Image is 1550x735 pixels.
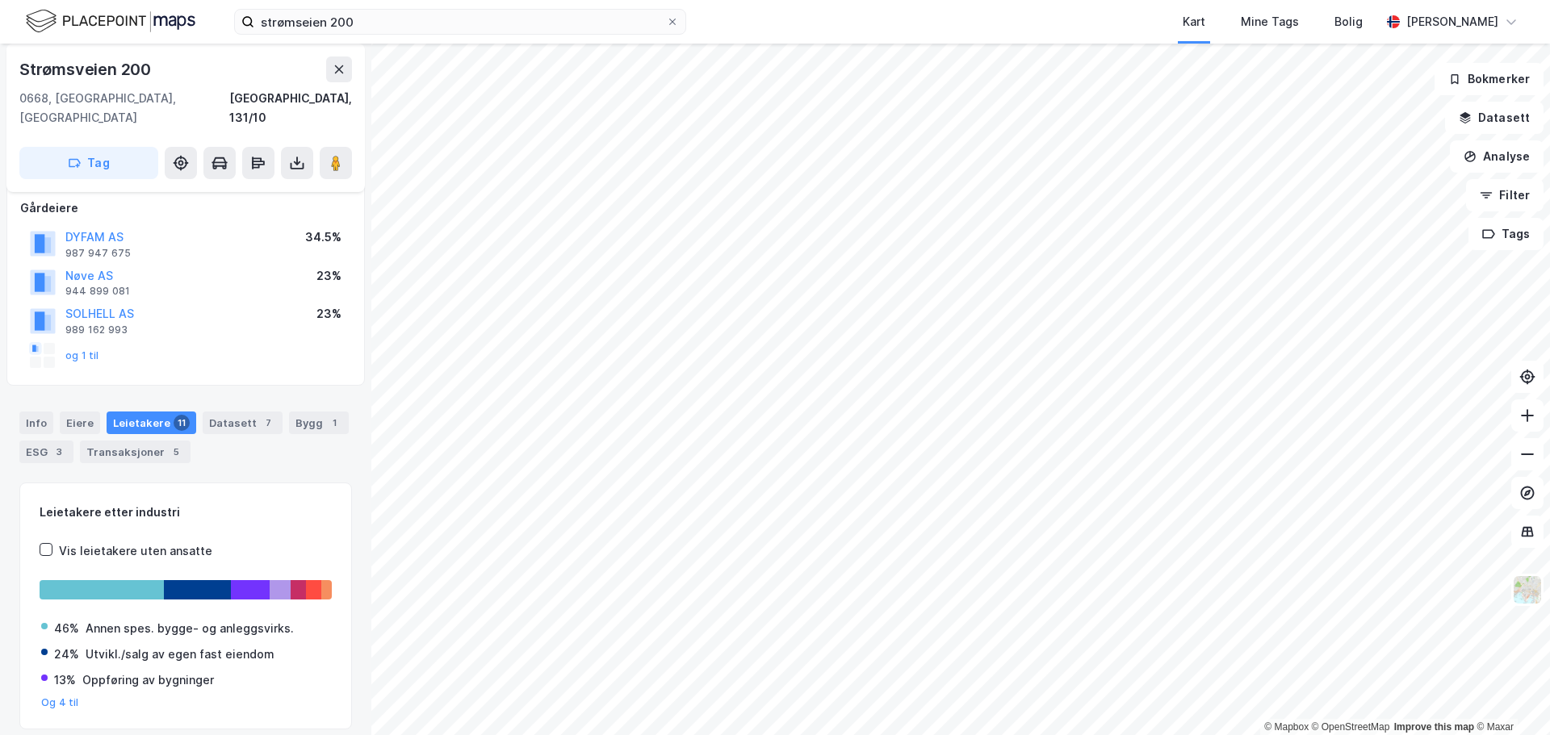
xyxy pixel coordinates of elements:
[51,444,67,460] div: 3
[107,411,196,434] div: Leietakere
[1241,12,1299,31] div: Mine Tags
[82,670,214,690] div: Oppføring av bygninger
[65,324,128,336] div: 989 162 993
[80,441,191,463] div: Transaksjoner
[40,503,332,522] div: Leietakere etter industri
[59,541,212,561] div: Vis leietakere uten ansatte
[316,304,341,324] div: 23%
[1512,574,1543,605] img: Z
[260,415,276,431] div: 7
[86,619,294,638] div: Annen spes. bygge- og anleggsvirks.
[1334,12,1363,31] div: Bolig
[1394,721,1474,733] a: Improve this map
[305,228,341,247] div: 34.5%
[86,645,274,664] div: Utvikl./salg av egen fast eiendom
[19,147,158,179] button: Tag
[1264,721,1309,733] a: Mapbox
[1406,12,1498,31] div: [PERSON_NAME]
[1466,179,1544,211] button: Filter
[1468,218,1544,250] button: Tags
[1469,658,1550,735] iframe: Chat Widget
[41,696,79,709] button: Og 4 til
[289,411,349,434] div: Bygg
[65,285,130,298] div: 944 899 081
[54,645,79,664] div: 24%
[229,89,352,127] div: [GEOGRAPHIC_DATA], 131/10
[1183,12,1205,31] div: Kart
[19,441,73,463] div: ESG
[316,266,341,286] div: 23%
[203,411,283,434] div: Datasett
[19,89,229,127] div: 0668, [GEOGRAPHIC_DATA], [GEOGRAPHIC_DATA]
[65,247,131,260] div: 987 947 675
[20,198,351,218] div: Gårdeiere
[26,7,195,35] img: logo.f888ab2527a4732fd821a326f86c7f29.svg
[168,444,184,460] div: 5
[1450,140,1544,173] button: Analyse
[326,415,342,431] div: 1
[1445,102,1544,134] button: Datasett
[60,411,100,434] div: Eiere
[1435,63,1544,95] button: Bokmerker
[54,670,76,690] div: 13%
[19,411,53,434] div: Info
[1312,721,1390,733] a: OpenStreetMap
[174,415,190,431] div: 11
[19,56,154,82] div: Strømsveien 200
[54,619,79,638] div: 46%
[254,10,666,34] input: Søk på adresse, matrikkel, gårdeiere, leietakere eller personer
